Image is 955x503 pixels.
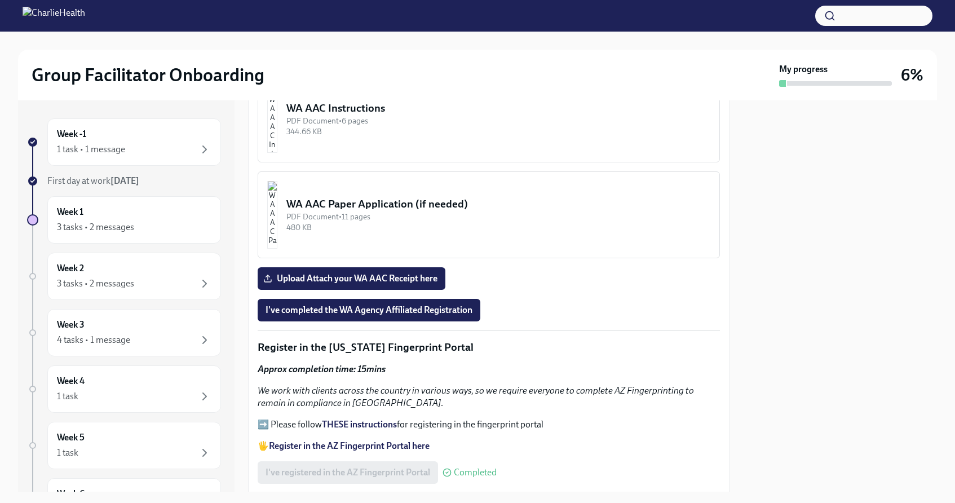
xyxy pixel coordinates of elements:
[57,390,78,403] div: 1 task
[286,197,710,211] div: WA AAC Paper Application (if needed)
[286,101,710,116] div: WA AAC Instructions
[27,365,221,413] a: Week 41 task
[27,175,221,187] a: First day at work[DATE]
[266,273,437,284] span: Upload Attach your WA AAC Receipt here
[27,196,221,244] a: Week 13 tasks • 2 messages
[286,211,710,222] div: PDF Document • 11 pages
[258,171,720,258] button: WA AAC Paper Application (if needed)PDF Document•11 pages480 KB
[258,440,720,452] p: 🖐️
[57,143,125,156] div: 1 task • 1 message
[269,440,430,451] a: Register in the AZ Fingerprint Portal here
[57,319,85,331] h6: Week 3
[286,116,710,126] div: PDF Document • 6 pages
[258,418,720,431] p: ➡️ Please follow for registering in the fingerprint portal
[57,431,85,444] h6: Week 5
[454,468,497,477] span: Completed
[47,175,139,186] span: First day at work
[27,309,221,356] a: Week 34 tasks • 1 message
[258,267,445,290] label: Upload Attach your WA AAC Receipt here
[57,277,134,290] div: 3 tasks • 2 messages
[322,419,397,430] a: THESE instructions
[57,206,83,218] h6: Week 1
[258,340,720,355] p: Register in the [US_STATE] Fingerprint Portal
[266,305,472,316] span: I've completed the WA Agency Affiliated Registration
[32,64,264,86] h2: Group Facilitator Onboarding
[286,222,710,233] div: 480 KB
[779,63,828,76] strong: My progress
[23,7,85,25] img: CharlieHealth
[57,375,85,387] h6: Week 4
[57,488,85,500] h6: Week 6
[258,385,694,408] em: We work with clients across the country in various ways, so we require everyone to complete AZ Fi...
[901,65,923,85] h3: 6%
[57,128,86,140] h6: Week -1
[267,85,277,153] img: WA AAC Instructions
[110,175,139,186] strong: [DATE]
[57,262,84,275] h6: Week 2
[27,253,221,300] a: Week 23 tasks • 2 messages
[57,221,134,233] div: 3 tasks • 2 messages
[258,364,386,374] strong: Approx completion time: 15mins
[57,334,130,346] div: 4 tasks • 1 message
[57,447,78,459] div: 1 task
[258,299,480,321] button: I've completed the WA Agency Affiliated Registration
[267,181,277,249] img: WA AAC Paper Application (if needed)
[286,126,710,137] div: 344.66 KB
[27,118,221,166] a: Week -11 task • 1 message
[27,422,221,469] a: Week 51 task
[258,76,720,162] button: WA AAC InstructionsPDF Document•6 pages344.66 KB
